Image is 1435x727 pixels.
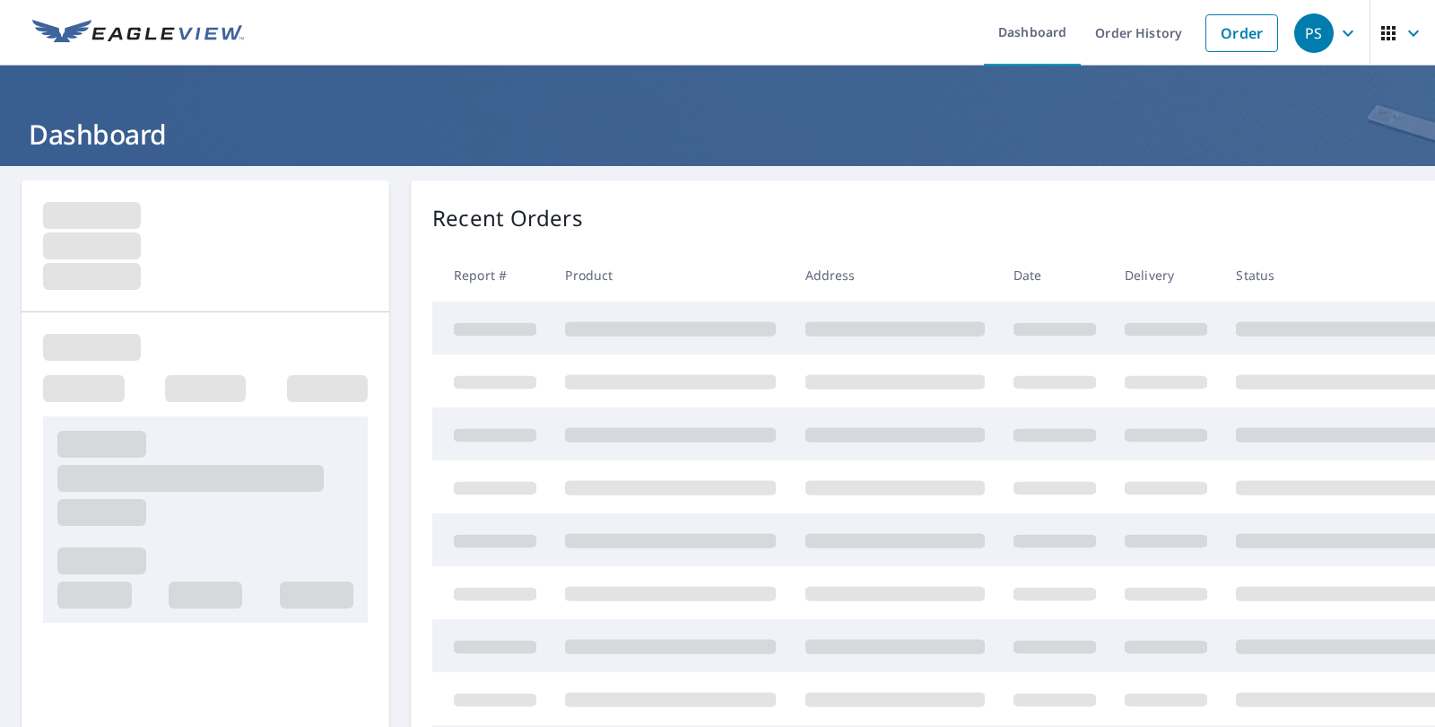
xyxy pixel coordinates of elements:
th: Report # [432,249,551,302]
div: PS [1294,13,1334,53]
a: Order [1205,14,1278,52]
h1: Dashboard [22,116,1413,153]
img: EV Logo [32,20,244,47]
th: Date [999,249,1110,302]
th: Address [791,249,999,302]
th: Product [551,249,790,302]
p: Recent Orders [432,202,583,234]
th: Delivery [1110,249,1222,302]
